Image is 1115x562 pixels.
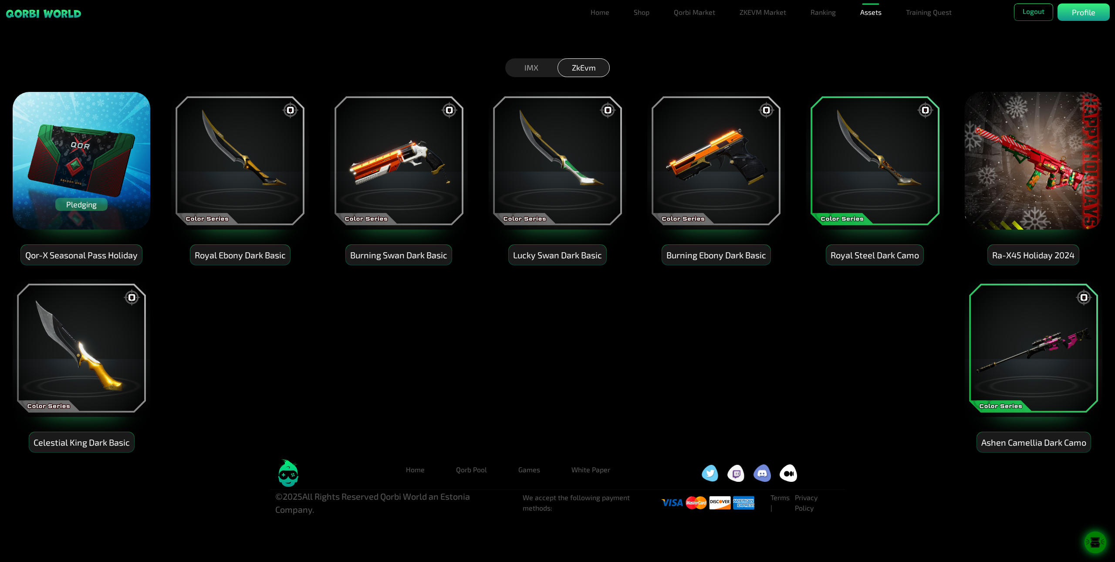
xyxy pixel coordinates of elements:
a: Assets [857,3,885,21]
div: Celestial King Dark Basic [29,432,134,453]
a: Games [511,461,547,478]
div: Royal Ebony Dark Basic [190,245,290,265]
a: Qorbi Market [670,3,719,21]
div: Ra-X45 Holiday 2024 [988,245,1079,265]
div: Ashen Camellia Dark Camo [977,432,1091,453]
a: Ranking [807,3,839,21]
img: Lucky Swan Dark Basic [488,91,627,230]
img: social icon [753,464,771,482]
div: Qor-X Seasonal Pass Holiday [21,245,142,265]
img: sticky brand-logo [5,9,82,19]
div: Pledging [55,198,108,211]
img: visa [709,494,730,512]
a: Home [587,3,613,21]
img: Ashen Camellia Dark Camo [964,278,1103,418]
a: White Paper [564,461,617,478]
img: social icon [727,464,745,481]
div: Royal Steel Dark Camo [826,245,923,265]
img: Celestial King Dark Basic [12,278,151,418]
img: visa [733,494,754,512]
div: IMX [505,58,557,77]
img: logo [275,459,301,487]
img: Royal Ebony Dark Basic [170,91,310,230]
div: Burning Ebony Dark Basic [662,245,770,265]
img: Royal Steel Dark Camo [805,91,945,230]
img: visa [686,494,707,512]
a: Training Quest [902,3,955,21]
button: Logout [1014,3,1053,21]
img: visa [662,494,683,512]
img: Burning Ebony Dark Basic [646,91,786,230]
p: Profile [1072,7,1095,18]
a: Qorb Pool [449,461,494,478]
div: ZkEvm [557,58,610,77]
img: social icon [701,464,719,481]
img: Ra-X45 Holiday 2024 [964,91,1103,230]
img: Qor-X Seasonal Pass Holiday [12,91,151,230]
div: Burning Swan Dark Basic [346,245,452,265]
a: Terms | [770,493,790,512]
img: Burning Swan Dark Basic [329,91,469,230]
a: Privacy Policy [795,493,818,512]
a: ZKEVM Market [736,3,790,21]
img: social icon [780,464,797,482]
div: Lucky Swan Dark Basic [509,245,606,265]
p: © 2025 All Rights Reserved Qorbi World an Estonia Company. [275,490,509,516]
li: We accept the following payment methods: [523,492,662,513]
a: Home [399,461,432,478]
a: Shop [630,3,653,21]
